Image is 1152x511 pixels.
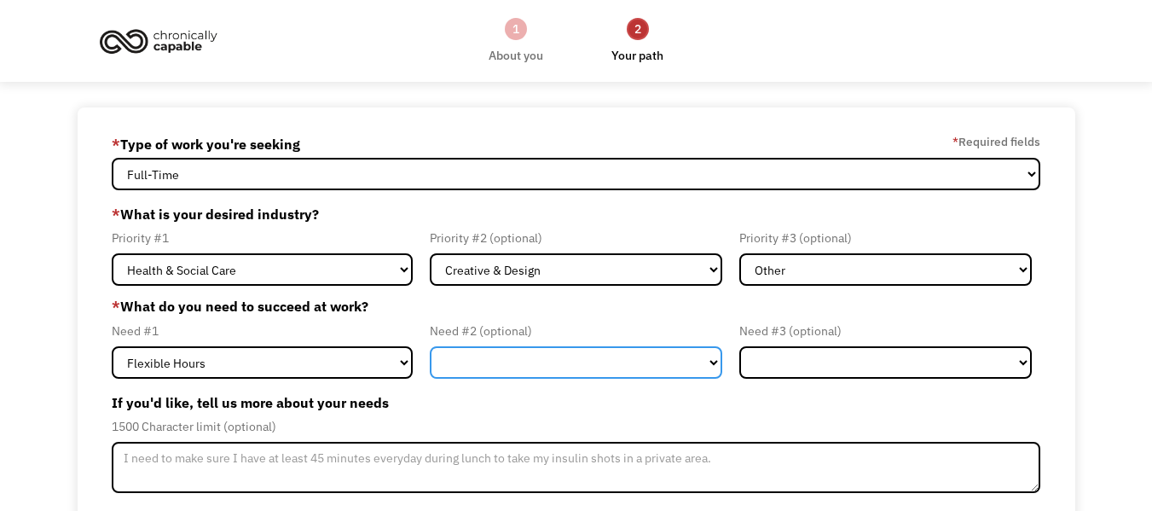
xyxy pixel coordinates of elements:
div: Your path [611,45,663,66]
div: About you [489,45,543,66]
div: Need #1 [112,321,413,341]
label: Type of work you're seeking [112,131,300,158]
a: 2Your path [611,16,663,66]
a: 1About you [489,16,543,66]
img: Chronically Capable logo [95,22,223,60]
label: What do you need to succeed at work? [112,296,1040,316]
div: Priority #1 [112,228,413,248]
div: 2 [627,18,649,40]
div: Need #2 (optional) [430,321,722,341]
div: Need #3 (optional) [739,321,1032,341]
div: Priority #2 (optional) [430,228,722,248]
label: Required fields [952,131,1040,152]
div: Priority #3 (optional) [739,228,1032,248]
label: What is your desired industry? [112,200,1040,228]
div: 1500 Character limit (optional) [112,416,1040,437]
div: 1 [505,18,527,40]
label: If you'd like, tell us more about your needs [112,389,1040,416]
